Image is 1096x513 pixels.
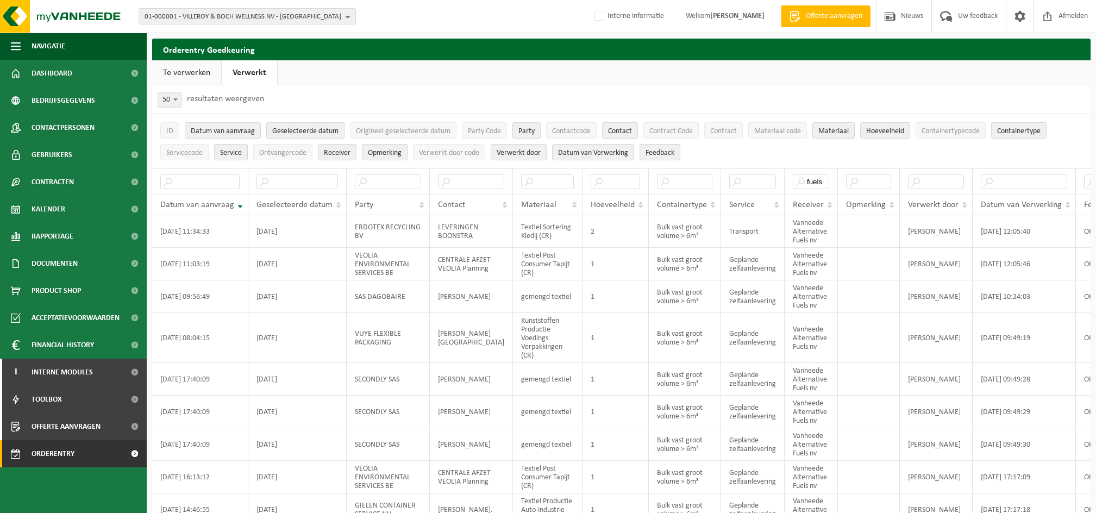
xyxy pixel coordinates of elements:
[347,396,430,428] td: SECONDLY SAS
[973,215,1076,248] td: [DATE] 12:05:40
[32,223,73,250] span: Rapportage
[430,363,513,396] td: [PERSON_NAME]
[152,248,248,280] td: [DATE] 11:03:19
[973,363,1076,396] td: [DATE] 09:49:28
[997,127,1041,135] span: Containertype
[347,461,430,493] td: VEOLIA ENVIRONMENTAL SERVICES BE
[592,8,664,24] label: Interne informatie
[513,248,583,280] td: Textiel Post Consumer Tapijt (CR)
[266,122,345,139] button: Geselecteerde datumGeselecteerde datum: Activate to sort
[608,127,632,135] span: Contact
[347,428,430,461] td: SECONDLY SAS
[922,127,980,135] span: Containertypecode
[324,149,350,157] span: Receiver
[748,122,807,139] button: Materiaal codeMateriaal code: Activate to sort
[513,313,583,363] td: Kunststoffen Productie Voedings Verpakkingen (CR)
[160,144,209,160] button: ServicecodeServicecode: Activate to sort
[32,60,72,87] span: Dashboard
[166,127,173,135] span: ID
[32,141,72,168] span: Gebruikers
[512,122,541,139] button: PartyParty: Activate to sort
[900,215,973,248] td: [PERSON_NAME]
[462,122,507,139] button: Party CodeParty Code: Activate to sort
[900,428,973,461] td: [PERSON_NAME]
[721,396,785,428] td: Geplande zelfaanlevering
[513,428,583,461] td: gemengd textiel
[649,396,721,428] td: Bulk vast groot volume > 6m³
[248,363,347,396] td: [DATE]
[347,248,430,280] td: VEOLIA ENVIRONMENTAL SERVICES BE
[973,248,1076,280] td: [DATE] 12:05:46
[356,127,450,135] span: Origineel geselecteerde datum
[513,396,583,428] td: gemengd textiel
[649,313,721,363] td: Bulk vast groot volume > 6m³
[649,280,721,313] td: Bulk vast groot volume > 6m³
[438,201,465,209] span: Contact
[602,122,638,139] button: ContactContact: Activate to sort
[785,248,838,280] td: Vanheede Alternative Fuels nv
[368,149,402,157] span: Opmerking
[552,144,634,160] button: Datum van VerwerkingDatum van Verwerking: Activate to sort
[318,144,356,160] button: ReceiverReceiver: Activate to sort
[721,428,785,461] td: Geplande zelfaanlevering
[649,363,721,396] td: Bulk vast groot volume > 6m³
[973,461,1076,493] td: [DATE] 17:17:09
[160,122,179,139] button: IDID: Activate to sort
[721,215,785,248] td: Transport
[643,122,699,139] button: Contract CodeContract Code: Activate to sort
[518,127,535,135] span: Party
[139,8,356,24] button: 01-000001 - VILLEROY & BOCH WELLNESS NV - [GEOGRAPHIC_DATA]
[513,215,583,248] td: Textiel Sortering Kledij (CR)
[256,201,333,209] span: Geselecteerde datum
[583,280,649,313] td: 1
[721,313,785,363] td: Geplande zelfaanlevering
[649,461,721,493] td: Bulk vast groot volume > 6m³
[362,144,408,160] button: OpmerkingOpmerking: Activate to sort
[430,313,513,363] td: [PERSON_NAME][GEOGRAPHIC_DATA]
[350,122,456,139] button: Origineel geselecteerde datumOrigineel geselecteerde datum: Activate to sort
[32,33,65,60] span: Navigatie
[900,396,973,428] td: [PERSON_NAME]
[32,331,94,359] span: Financial History
[900,313,973,363] td: [PERSON_NAME]
[158,92,181,108] span: 50
[152,428,248,461] td: [DATE] 17:40:09
[32,304,120,331] span: Acceptatievoorwaarden
[785,215,838,248] td: Vanheede Alternative Fuels nv
[721,248,785,280] td: Geplande zelfaanlevering
[649,127,693,135] span: Contract Code
[710,127,737,135] span: Contract
[497,149,541,157] span: Verwerkt door
[430,396,513,428] td: [PERSON_NAME]
[729,201,755,209] span: Service
[721,461,785,493] td: Geplande zelfaanlevering
[430,215,513,248] td: LEVERINGEN BOONSTRA
[259,149,306,157] span: Ontvangercode
[900,248,973,280] td: [PERSON_NAME]
[430,280,513,313] td: [PERSON_NAME]
[812,122,855,139] button: MateriaalMateriaal: Activate to sort
[785,461,838,493] td: Vanheede Alternative Fuels nv
[513,280,583,313] td: gemengd textiel
[973,280,1076,313] td: [DATE] 10:24:03
[430,461,513,493] td: CENTRALE AFZET VEOLIA Planning
[187,95,264,103] label: resultaten weergeven
[710,12,765,20] strong: [PERSON_NAME]
[152,396,248,428] td: [DATE] 17:40:09
[521,201,556,209] span: Materiaal
[32,168,74,196] span: Contracten
[916,122,986,139] button: ContainertypecodeContainertypecode: Activate to sort
[152,60,221,85] a: Te verwerken
[591,201,635,209] span: Hoeveelheid
[583,428,649,461] td: 1
[248,461,347,493] td: [DATE]
[430,428,513,461] td: [PERSON_NAME]
[583,313,649,363] td: 1
[860,122,910,139] button: HoeveelheidHoeveelheid: Activate to sort
[152,280,248,313] td: [DATE] 09:56:49
[191,127,255,135] span: Datum van aanvraag
[513,461,583,493] td: Textiel Post Consumer Tapijt (CR)
[900,280,973,313] td: [PERSON_NAME]
[583,248,649,280] td: 1
[32,114,95,141] span: Contactpersonen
